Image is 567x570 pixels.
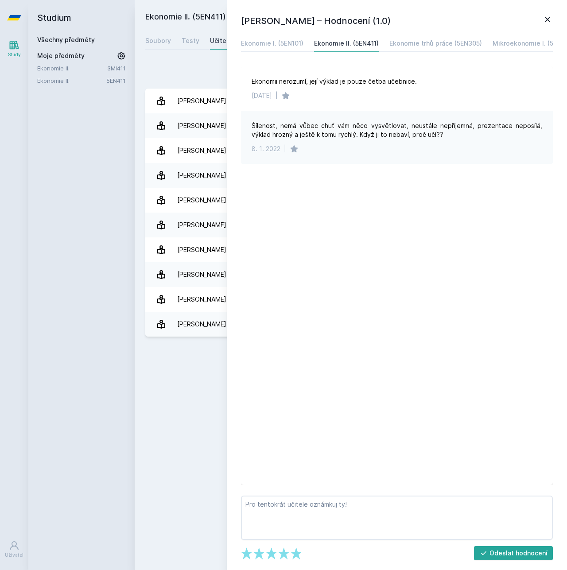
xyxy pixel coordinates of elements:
a: 3MI411 [107,65,126,72]
a: [PERSON_NAME] 1 hodnocení 4.0 [145,262,556,287]
div: Testy [182,36,199,45]
div: Soubory [145,36,171,45]
div: [DATE] [252,91,272,100]
div: Šílenost, nemá vůbec chuť vám něco vysvětlovat, neustále nepříjemná, prezentace neposílá, výklad ... [252,121,542,139]
div: [PERSON_NAME] [177,191,226,209]
a: Study [2,35,27,62]
div: [PERSON_NAME] [177,315,226,333]
a: [PERSON_NAME] 1 hodnocení 5.0 [145,237,556,262]
a: Ekonomie II. [37,76,106,85]
a: [PERSON_NAME] 3 hodnocení 3.7 [145,163,556,188]
div: | [276,91,278,100]
h2: Ekonomie II. (5EN411) [145,11,454,25]
div: [PERSON_NAME] [177,142,226,159]
a: [PERSON_NAME] 3 hodnocení 5.0 [145,312,556,337]
a: [PERSON_NAME] 7 hodnocení 5.0 [145,138,556,163]
a: Ekonomie II. [37,64,107,73]
a: [PERSON_NAME] 9 hodnocení 4.3 [145,89,556,113]
a: Testy [182,32,199,50]
a: [PERSON_NAME] 2 hodnocení 1.0 [145,113,556,138]
div: Study [8,51,21,58]
div: [PERSON_NAME] [177,241,226,259]
a: Učitelé [210,32,232,50]
a: 5EN411 [106,77,126,84]
div: [PERSON_NAME] [177,117,226,135]
div: [PERSON_NAME] [177,216,226,234]
div: 8. 1. 2022 [252,144,280,153]
div: Uživatel [5,552,23,558]
a: Uživatel [2,536,27,563]
div: [PERSON_NAME] [177,167,226,184]
span: Moje předměty [37,51,85,60]
div: | [284,144,286,153]
a: Všechny předměty [37,36,95,43]
a: [PERSON_NAME] 2 hodnocení 5.0 [145,188,556,213]
div: Učitelé [210,36,232,45]
a: Soubory [145,32,171,50]
a: [PERSON_NAME] 5 hodnocení 4.8 [145,287,556,312]
div: [PERSON_NAME] [177,266,226,283]
div: [PERSON_NAME] [177,291,226,308]
a: [PERSON_NAME] 5 hodnocení 5.0 [145,213,556,237]
div: Ekonomii nerozumí, její výklad je pouze četba učebnice. [252,77,417,86]
div: [PERSON_NAME] [177,92,226,110]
